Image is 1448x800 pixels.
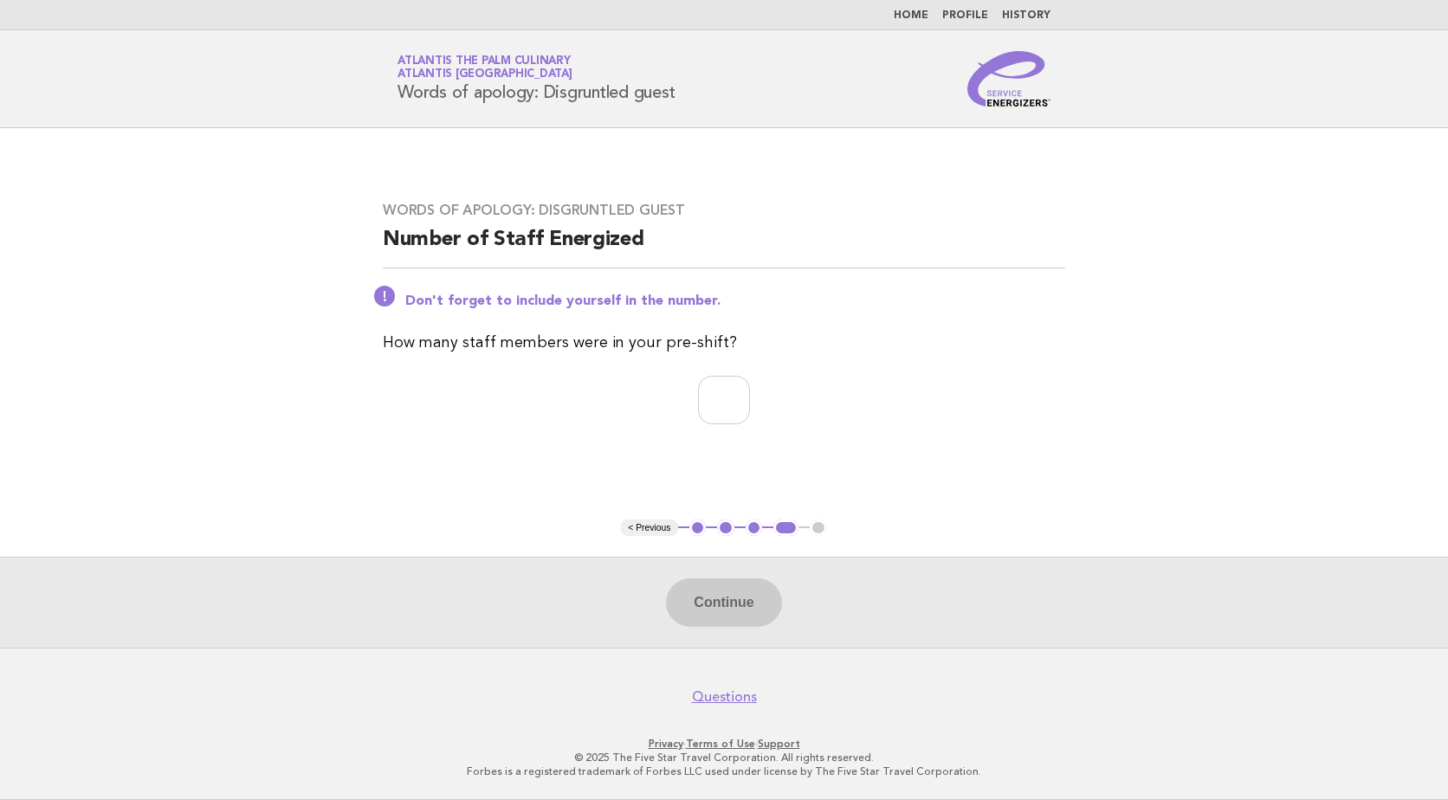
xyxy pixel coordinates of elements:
button: 1 [689,519,707,537]
span: Atlantis [GEOGRAPHIC_DATA] [398,69,572,81]
a: Home [894,10,928,21]
a: Atlantis The Palm CulinaryAtlantis [GEOGRAPHIC_DATA] [398,55,572,80]
h2: Number of Staff Energized [383,226,1065,268]
p: © 2025 The Five Star Travel Corporation. All rights reserved. [194,751,1254,765]
h3: Words of apology: Disgruntled guest [383,202,1065,219]
a: Support [758,738,800,750]
a: History [1002,10,1050,21]
a: Profile [942,10,988,21]
a: Terms of Use [686,738,755,750]
button: 2 [717,519,734,537]
button: 3 [746,519,763,537]
p: · · [194,737,1254,751]
h1: Words of apology: Disgruntled guest [398,56,675,101]
p: Don't forget to include yourself in the number. [405,293,1065,310]
img: Service Energizers [967,51,1050,106]
button: 4 [773,519,798,537]
a: Privacy [649,738,683,750]
a: Questions [692,688,757,706]
p: How many staff members were in your pre-shift? [383,331,1065,355]
button: < Previous [621,519,677,537]
p: Forbes is a registered trademark of Forbes LLC used under license by The Five Star Travel Corpora... [194,765,1254,778]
